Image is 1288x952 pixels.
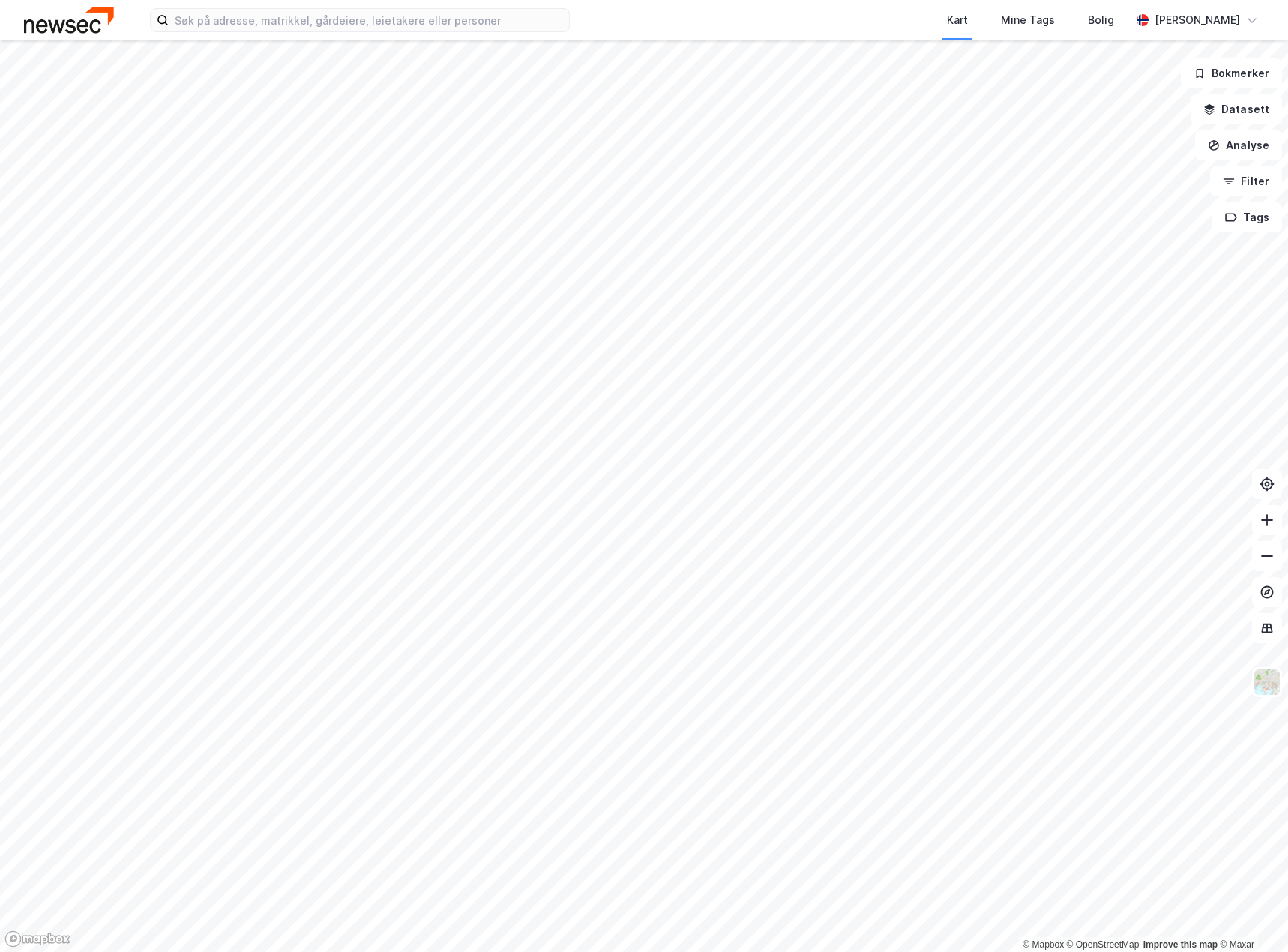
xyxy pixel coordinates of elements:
[1213,880,1288,952] div: Kontrollprogram for chat
[1253,668,1281,696] img: Z
[1023,939,1064,950] a: Mapbox
[1088,11,1114,29] div: Bolig
[1213,880,1288,952] iframe: Chat Widget
[1155,11,1240,29] div: [PERSON_NAME]
[1001,11,1055,29] div: Mine Tags
[1191,94,1282,124] button: Datasett
[1210,166,1282,196] button: Filter
[169,9,569,31] input: Søk på adresse, matrikkel, gårdeiere, leietakere eller personer
[24,7,114,33] img: newsec-logo.f6e21ccffca1b3a03d2d.png
[1212,202,1282,232] button: Tags
[1195,130,1282,160] button: Analyse
[4,930,70,948] a: Mapbox homepage
[1143,939,1218,950] a: Improve this map
[947,11,968,29] div: Kart
[1067,939,1140,950] a: OpenStreetMap
[1181,58,1282,88] button: Bokmerker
